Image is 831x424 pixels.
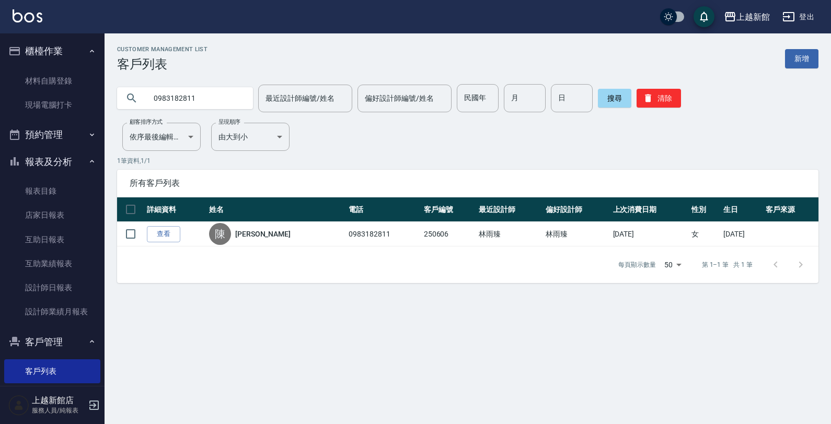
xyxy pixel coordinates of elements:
[4,179,100,203] a: 報表目錄
[8,395,29,416] img: Person
[4,69,100,93] a: 材料自購登錄
[218,118,240,126] label: 呈現順序
[4,300,100,324] a: 設計師業績月報表
[736,10,770,23] div: 上越新館
[4,121,100,148] button: 預約管理
[721,197,763,222] th: 生日
[235,229,291,239] a: [PERSON_NAME]
[543,222,610,246] td: 林雨臻
[785,49,818,68] a: 新增
[32,395,85,406] h5: 上越新館店
[130,178,806,189] span: 所有客戶列表
[4,252,100,276] a: 互助業績報表
[144,197,206,222] th: 詳細資料
[209,223,231,245] div: 陳
[763,197,818,222] th: 客戶來源
[4,38,100,65] button: 櫃檯作業
[4,276,100,300] a: 設計師日報表
[4,203,100,227] a: 店家日報表
[421,197,477,222] th: 客戶編號
[4,148,100,175] button: 報表及分析
[117,156,818,166] p: 1 筆資料, 1 / 1
[660,251,685,279] div: 50
[689,222,721,246] td: 女
[476,222,543,246] td: 林雨臻
[610,197,689,222] th: 上次消費日期
[702,260,753,269] p: 第 1–1 筆 共 1 筆
[689,197,721,222] th: 性別
[117,46,207,53] h2: Customer Management List
[206,197,346,222] th: 姓名
[721,222,763,246] td: [DATE]
[13,9,42,22] img: Logo
[421,222,477,246] td: 250606
[610,222,689,246] td: [DATE]
[4,328,100,356] button: 客戶管理
[543,197,610,222] th: 偏好設計師
[346,197,421,222] th: 電話
[4,93,100,117] a: 現場電腦打卡
[147,226,180,242] a: 查看
[618,260,656,269] p: 每頁顯示數量
[32,406,85,415] p: 服務人員/純報表
[346,222,421,246] td: 0983182811
[130,118,163,126] label: 顧客排序方式
[122,123,201,151] div: 依序最後編輯時間
[4,359,100,383] a: 客戶列表
[778,7,818,27] button: 登出
[146,84,245,112] input: 搜尋關鍵字
[720,6,774,28] button: 上越新館
[637,89,681,108] button: 清除
[694,6,714,27] button: save
[598,89,631,108] button: 搜尋
[211,123,290,151] div: 由大到小
[476,197,543,222] th: 最近設計師
[4,228,100,252] a: 互助日報表
[117,57,207,72] h3: 客戶列表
